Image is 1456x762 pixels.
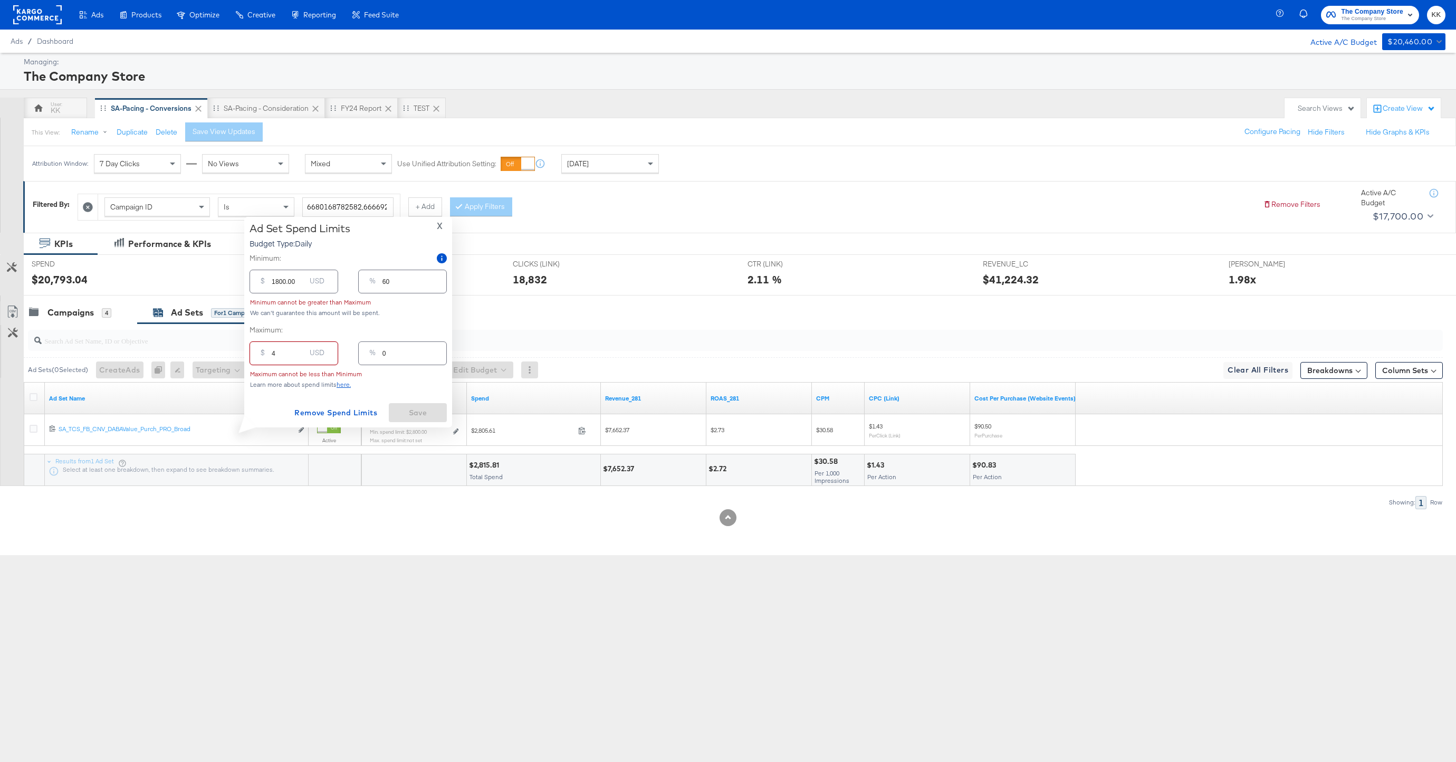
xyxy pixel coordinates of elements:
div: Ad Sets [171,307,203,319]
div: Attribution Window: [32,160,89,167]
button: KK [1427,6,1445,24]
button: Column Sets [1375,362,1443,379]
button: $17,700.00 [1368,208,1435,225]
button: Breakdowns [1300,362,1367,379]
div: Managing: [24,57,1443,67]
div: FY24 Report [341,103,381,113]
div: % [365,274,380,293]
a: The average cost you've paid to have 1,000 impressions of your ad. [816,394,860,403]
div: $41,224.32 [983,272,1039,287]
div: Drag to reorder tab [100,105,106,111]
div: USD [305,346,329,365]
div: Row [1430,499,1443,506]
a: here. [337,380,351,388]
span: Reporting [303,11,336,19]
span: Ads [11,37,23,45]
a: Dashboard [37,37,73,45]
div: Campaigns [47,307,94,319]
input: Enter a search term [302,197,394,217]
div: The Company Store [24,67,1443,85]
div: Maximum cannot be less than Minimum [250,370,362,378]
div: 4 [102,308,111,318]
sub: Min. spend limit: $2,800.00 [370,428,427,435]
div: SA_TCS_FB_CNV_DABAValue_Purch_PRO_Broad [59,425,292,433]
span: Ads [91,11,103,19]
button: The Company StoreThe Company Store [1321,6,1419,24]
span: $1.43 [869,422,883,430]
span: Clear All Filters [1228,364,1288,377]
button: X [433,222,447,230]
span: CTR (LINK) [748,259,827,269]
button: Duplicate [117,127,148,137]
a: Your Ad Set name. [49,394,304,403]
a: The total amount spent to date. [471,394,597,403]
span: / [23,37,37,45]
span: REVENUE_LC [983,259,1062,269]
span: [PERSON_NAME] [1229,259,1308,269]
div: Showing: [1388,499,1415,506]
div: 2.11 % [748,272,782,287]
div: Ad Set Spend Limits [250,222,350,235]
div: Create View [1383,103,1435,114]
button: Remove Filters [1263,199,1320,209]
label: Active [317,437,341,444]
button: Hide Filters [1308,127,1345,137]
div: $20,793.04 [32,272,88,287]
span: X [437,218,443,233]
div: $ [256,274,269,293]
span: The Company Store [1341,6,1403,17]
span: $90.50 [974,422,991,430]
a: Revenue_281 [605,394,702,403]
label: Minimum: [250,253,281,263]
div: Drag to reorder tab [330,105,336,111]
div: $1.43 [867,460,887,470]
button: $20,460.00 [1382,33,1445,50]
a: SA_TCS_FB_CNV_DABAValue_Purch_PRO_Broad [59,425,292,436]
p: Budget Type: Daily [250,238,350,249]
span: Per Action [867,473,896,481]
span: 7 Day Clicks [100,159,140,168]
span: KK [1431,9,1441,21]
div: SA-Pacing - Conversions [111,103,191,113]
sub: Per Purchase [974,432,1002,439]
sub: Per Click (Link) [869,432,901,439]
div: $7,652.37 [603,464,637,474]
div: Search Views [1298,103,1355,113]
div: Performance & KPIs [128,238,211,250]
span: Creative [247,11,275,19]
span: Per Action [973,473,1002,481]
span: $2.73 [711,426,724,434]
span: Mixed [311,159,330,168]
button: Remove Spend Limits [290,403,381,422]
span: The Company Store [1341,15,1403,23]
span: Feed Suite [364,11,399,19]
span: SPEND [32,259,111,269]
div: for 1 Campaign [211,308,260,318]
button: Delete [156,127,177,137]
div: 1 [1415,496,1426,509]
button: Rename [64,123,119,142]
div: TEST [414,103,429,113]
div: We can't guarantee this amount will be spent. [250,309,447,317]
button: Hide Graphs & KPIs [1366,127,1430,137]
span: No Views [208,159,239,168]
label: Maximum: [250,325,447,335]
span: Remove Spend Limits [294,406,377,420]
div: Active A/C Budget [1299,33,1377,49]
div: $90.83 [972,460,999,470]
span: Per 1,000 Impressions [815,469,849,484]
div: Learn more about spend limits [250,381,447,388]
input: Search Ad Set Name, ID or Objective [42,326,1309,347]
div: Ad Sets ( 0 Selected) [28,365,88,375]
div: $20,460.00 [1387,35,1432,49]
span: Campaign ID [110,202,152,212]
div: Minimum cannot be greater than Maximum [250,299,371,306]
span: [DATE] [567,159,589,168]
div: Filtered By: [33,199,70,209]
div: $2,815.81 [469,460,502,470]
div: USD [305,274,329,293]
a: The average cost for each purchase tracked by your Custom Audience pixel on your website after pe... [974,394,1076,403]
span: $7,652.37 [605,426,629,434]
label: Use Unified Attribution Setting: [397,159,496,169]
